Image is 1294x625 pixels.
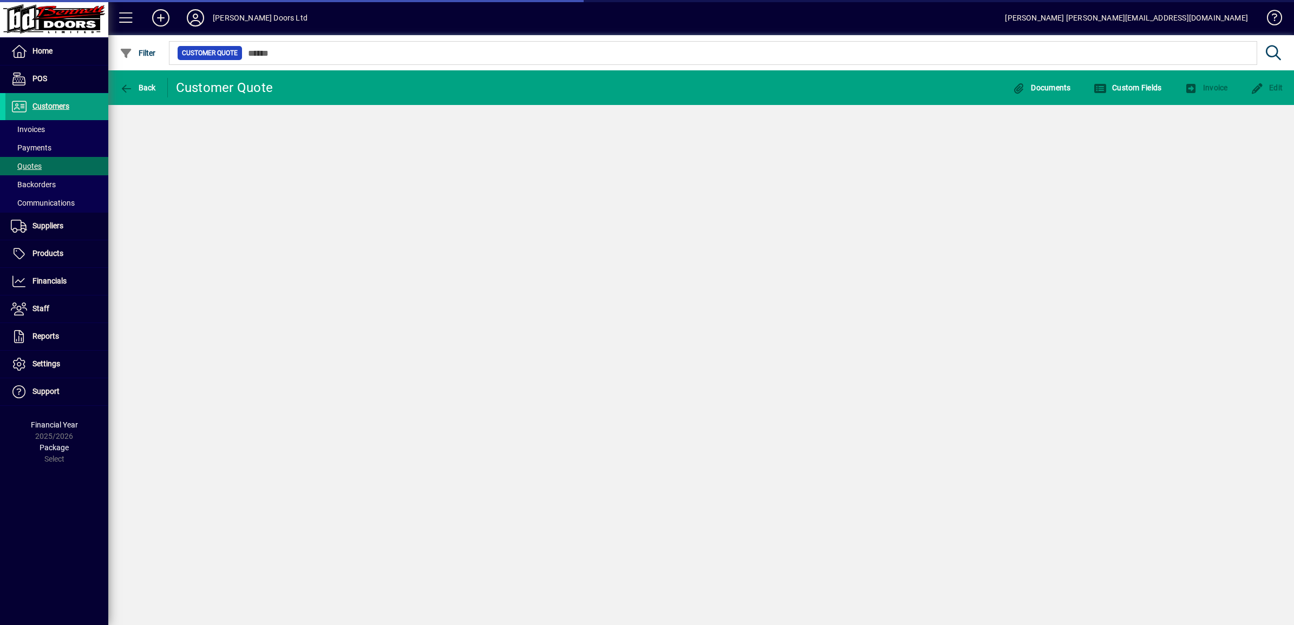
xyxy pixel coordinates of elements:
button: Filter [117,43,159,63]
button: Profile [178,8,213,28]
a: Financials [5,268,108,295]
span: Payments [11,143,51,152]
button: Add [143,8,178,28]
span: Home [32,47,53,55]
span: Financials [32,277,67,285]
span: Staff [32,304,49,313]
a: Quotes [5,157,108,175]
a: Support [5,378,108,405]
a: Reports [5,323,108,350]
span: Filter [120,49,156,57]
span: POS [32,74,47,83]
span: Quotes [11,162,42,170]
button: Edit [1248,78,1286,97]
span: Customers [32,102,69,110]
button: Custom Fields [1091,78,1165,97]
div: [PERSON_NAME] Doors Ltd [213,9,308,27]
span: Package [40,443,69,452]
a: Payments [5,139,108,157]
span: Reports [32,332,59,340]
a: Knowledge Base [1259,2,1280,37]
button: Invoice [1181,78,1230,97]
span: Communications [11,199,75,207]
button: Back [117,78,159,97]
a: Communications [5,194,108,212]
span: Invoices [11,125,45,134]
span: Support [32,387,60,396]
span: Customer Quote [182,48,238,58]
span: Settings [32,359,60,368]
div: Customer Quote [176,79,273,96]
span: Custom Fields [1094,83,1162,92]
span: Products [32,249,63,258]
span: Suppliers [32,221,63,230]
a: Settings [5,351,108,378]
a: Staff [5,295,108,323]
a: Suppliers [5,213,108,240]
span: Back [120,83,156,92]
span: Financial Year [31,420,78,429]
app-page-header-button: Back [108,78,168,97]
span: Backorders [11,180,56,189]
div: [PERSON_NAME] [PERSON_NAME][EMAIL_ADDRESS][DOMAIN_NAME] [1005,9,1248,27]
a: Home [5,38,108,65]
a: POS [5,65,108,93]
a: Products [5,240,108,267]
a: Invoices [5,120,108,139]
button: Documents [1010,78,1074,97]
span: Edit [1251,83,1283,92]
span: Documents [1012,83,1071,92]
a: Backorders [5,175,108,194]
span: Invoice [1184,83,1227,92]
